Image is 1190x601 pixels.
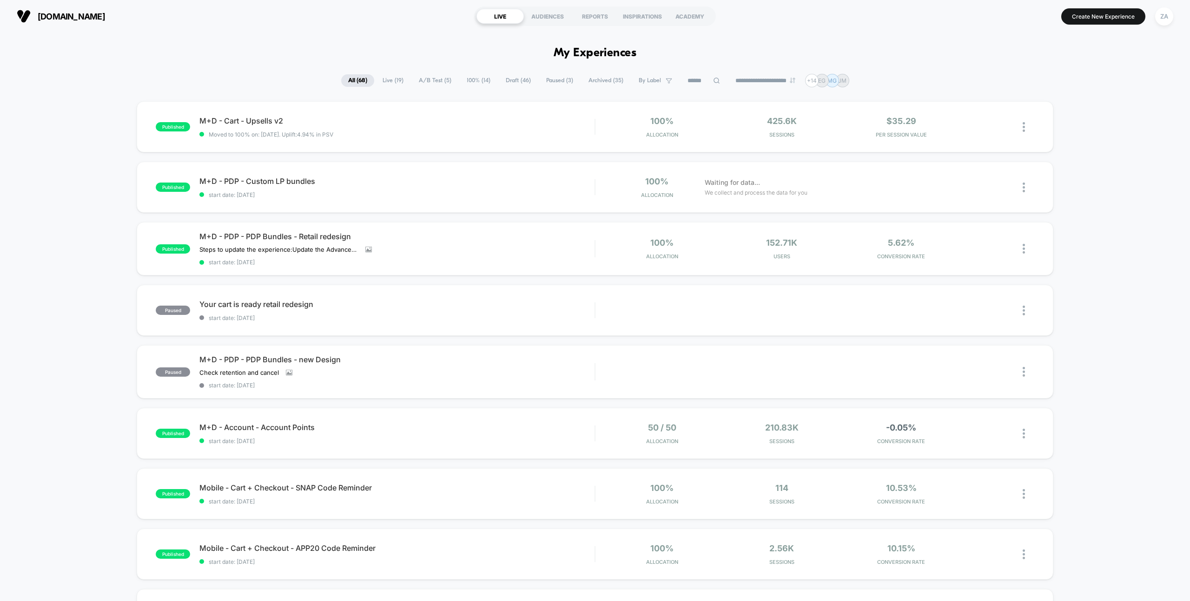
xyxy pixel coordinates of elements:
[524,9,571,24] div: AUDIENCES
[888,238,914,248] span: 5.62%
[645,176,668,186] span: 100%
[639,77,661,84] span: By Label
[199,498,595,505] span: start date: [DATE]
[1023,549,1025,559] img: close
[646,131,678,138] span: Allocation
[199,246,358,253] span: Steps to update the experience:Update the Advanced RulingUpdate the page targeting
[666,9,714,24] div: ACADEMY
[887,543,915,553] span: 10.15%
[650,116,674,126] span: 100%
[648,423,676,432] span: 50 / 50
[341,74,374,87] span: All ( 68 )
[766,238,797,248] span: 152.71k
[1023,489,1025,499] img: close
[209,131,333,138] span: Moved to 100% on: [DATE] . Uplift: 4.94% in PSV
[844,438,959,444] span: CONVERSION RATE
[724,131,839,138] span: Sessions
[554,46,637,60] h1: My Experiences
[376,74,410,87] span: Live ( 19 )
[38,12,105,21] span: [DOMAIN_NAME]
[619,9,666,24] div: INSPIRATIONS
[199,438,595,444] span: start date: [DATE]
[156,549,190,559] span: published
[650,483,674,493] span: 100%
[156,367,190,377] span: paused
[724,498,839,505] span: Sessions
[199,423,595,432] span: M+D - Account - Account Points
[199,232,595,241] span: M+D - PDP - PDP Bundles - Retail redesign
[539,74,580,87] span: Paused ( 3 )
[886,116,916,126] span: $35.29
[805,74,819,87] div: + 14
[1023,183,1025,192] img: close
[1155,7,1173,26] div: ZA
[724,559,839,565] span: Sessions
[156,183,190,192] span: published
[1023,122,1025,132] img: close
[1023,429,1025,438] img: close
[790,78,795,83] img: end
[199,355,595,364] span: M+D - PDP - PDP Bundles - new Design
[844,498,959,505] span: CONVERSION RATE
[156,122,190,131] span: published
[641,192,673,198] span: Allocation
[199,116,595,125] span: M+D - Cart - Upsells v2
[844,253,959,260] span: CONVERSION RATE
[199,543,595,553] span: Mobile - Cart + Checkout - APP20 Code Reminder
[765,423,799,432] span: 210.83k
[582,74,630,87] span: Archived ( 35 )
[886,423,916,432] span: -0.05%
[769,543,794,553] span: 2.56k
[646,498,678,505] span: Allocation
[1061,8,1145,25] button: Create New Experience
[17,9,31,23] img: Visually logo
[1023,367,1025,377] img: close
[460,74,497,87] span: 100% ( 14 )
[199,314,595,321] span: start date: [DATE]
[650,238,674,248] span: 100%
[646,438,678,444] span: Allocation
[775,483,788,493] span: 114
[412,74,458,87] span: A/B Test ( 5 )
[199,369,279,376] span: Check retention and cancel
[838,77,846,84] p: JM
[844,131,959,138] span: PER SESSION VALUE
[199,483,595,492] span: Mobile - Cart + Checkout - SNAP Code Reminder
[571,9,619,24] div: REPORTS
[1023,244,1025,254] img: close
[156,489,190,498] span: published
[14,9,108,24] button: [DOMAIN_NAME]
[199,259,595,266] span: start date: [DATE]
[705,188,807,197] span: We collect and process the data for you
[1023,306,1025,315] img: close
[827,77,837,84] p: MG
[767,116,797,126] span: 425.6k
[156,244,190,254] span: published
[499,74,538,87] span: Draft ( 46 )
[476,9,524,24] div: LIVE
[156,429,190,438] span: published
[199,300,595,309] span: Your cart is ready retail redesign
[156,306,190,315] span: paused
[705,177,760,188] span: Waiting for data...
[724,438,839,444] span: Sessions
[1152,7,1176,26] button: ZA
[886,483,917,493] span: 10.53%
[818,77,826,84] p: EG
[199,382,595,389] span: start date: [DATE]
[199,558,595,565] span: start date: [DATE]
[199,191,595,198] span: start date: [DATE]
[199,176,595,186] span: M+D - PDP - Custom LP bundles
[724,253,839,260] span: Users
[650,543,674,553] span: 100%
[844,559,959,565] span: CONVERSION RATE
[646,253,678,260] span: Allocation
[646,559,678,565] span: Allocation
